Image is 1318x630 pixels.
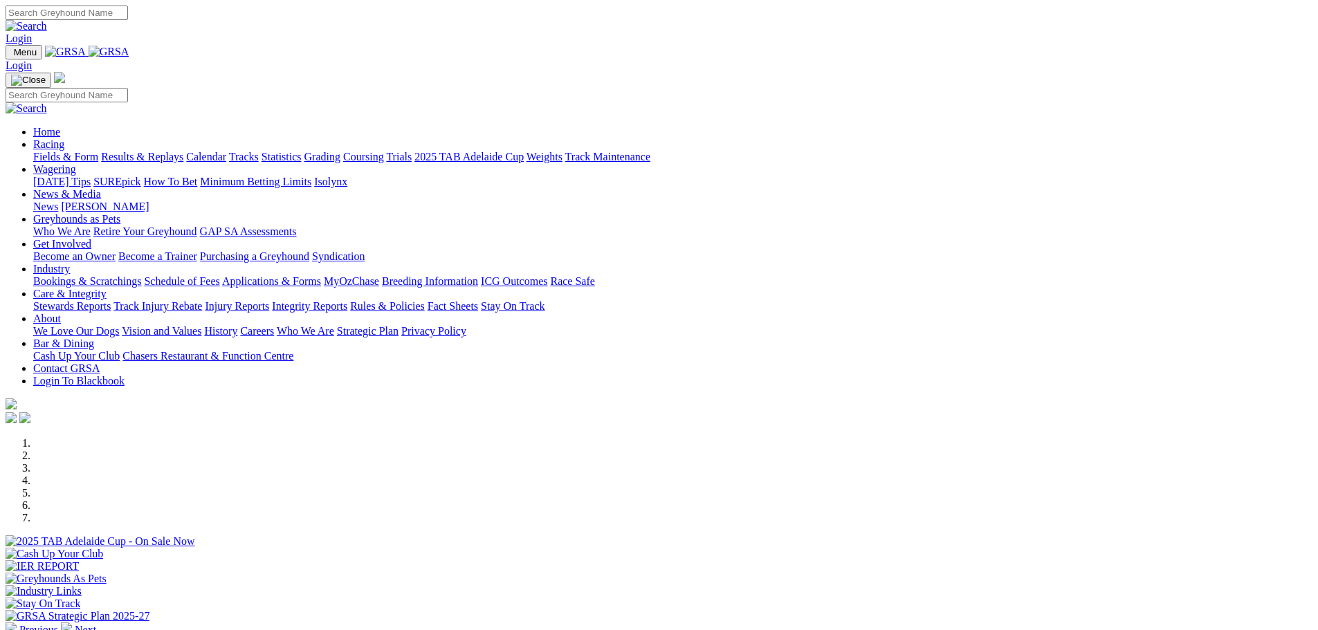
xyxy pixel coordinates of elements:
input: Search [6,88,128,102]
a: Rules & Policies [350,300,425,312]
a: Cash Up Your Club [33,350,120,362]
a: Who We Are [277,325,334,337]
a: News [33,201,58,212]
a: News & Media [33,188,101,200]
a: Bar & Dining [33,337,94,349]
a: Race Safe [550,275,594,287]
a: Home [33,126,60,138]
input: Search [6,6,128,20]
a: Injury Reports [205,300,269,312]
a: [DATE] Tips [33,176,91,187]
a: 2025 TAB Adelaide Cup [414,151,524,163]
a: Statistics [262,151,302,163]
a: Become an Owner [33,250,116,262]
a: Isolynx [314,176,347,187]
a: Privacy Policy [401,325,466,337]
a: Stay On Track [481,300,544,312]
div: Wagering [33,176,1312,188]
a: Fact Sheets [428,300,478,312]
img: logo-grsa-white.png [6,398,17,409]
a: Syndication [312,250,365,262]
a: Schedule of Fees [144,275,219,287]
a: History [204,325,237,337]
a: Grading [304,151,340,163]
a: Breeding Information [382,275,478,287]
a: Results & Replays [101,151,183,163]
a: Trials [386,151,412,163]
a: Racing [33,138,64,150]
img: Stay On Track [6,597,80,610]
a: Fields & Form [33,151,98,163]
img: Close [11,75,46,86]
div: About [33,325,1312,337]
img: 2025 TAB Adelaide Cup - On Sale Now [6,535,195,548]
div: Greyhounds as Pets [33,225,1312,238]
a: Get Involved [33,238,91,250]
a: Track Injury Rebate [113,300,202,312]
a: ICG Outcomes [481,275,547,287]
a: Stewards Reports [33,300,111,312]
button: Toggle navigation [6,45,42,59]
img: Industry Links [6,585,82,597]
a: Track Maintenance [565,151,650,163]
a: Login [6,33,32,44]
a: Care & Integrity [33,288,107,299]
img: Search [6,20,47,33]
img: GRSA [45,46,86,58]
a: Purchasing a Greyhound [200,250,309,262]
a: Chasers Restaurant & Function Centre [122,350,293,362]
a: Applications & Forms [222,275,321,287]
img: GRSA [89,46,129,58]
a: Login To Blackbook [33,375,125,387]
div: Industry [33,275,1312,288]
a: We Love Our Dogs [33,325,119,337]
a: Careers [240,325,274,337]
a: Coursing [343,151,384,163]
a: Minimum Betting Limits [200,176,311,187]
a: Bookings & Scratchings [33,275,141,287]
a: Vision and Values [122,325,201,337]
a: Industry [33,263,70,275]
a: How To Bet [144,176,198,187]
img: logo-grsa-white.png [54,72,65,83]
img: twitter.svg [19,412,30,423]
div: Care & Integrity [33,300,1312,313]
img: GRSA Strategic Plan 2025-27 [6,610,149,622]
div: Get Involved [33,250,1312,263]
a: Weights [527,151,562,163]
div: News & Media [33,201,1312,213]
a: Wagering [33,163,76,175]
a: [PERSON_NAME] [61,201,149,212]
a: Who We Are [33,225,91,237]
div: Bar & Dining [33,350,1312,362]
img: IER REPORT [6,560,79,573]
img: facebook.svg [6,412,17,423]
img: Search [6,102,47,115]
a: Calendar [186,151,226,163]
a: Become a Trainer [118,250,197,262]
a: Integrity Reports [272,300,347,312]
a: GAP SA Assessments [200,225,297,237]
a: Contact GRSA [33,362,100,374]
span: Menu [14,47,37,57]
a: Strategic Plan [337,325,399,337]
img: Greyhounds As Pets [6,573,107,585]
a: About [33,313,61,324]
div: Racing [33,151,1312,163]
img: Cash Up Your Club [6,548,103,560]
a: Tracks [229,151,259,163]
a: Greyhounds as Pets [33,213,120,225]
a: SUREpick [93,176,140,187]
a: Retire Your Greyhound [93,225,197,237]
a: MyOzChase [324,275,379,287]
a: Login [6,59,32,71]
button: Toggle navigation [6,73,51,88]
